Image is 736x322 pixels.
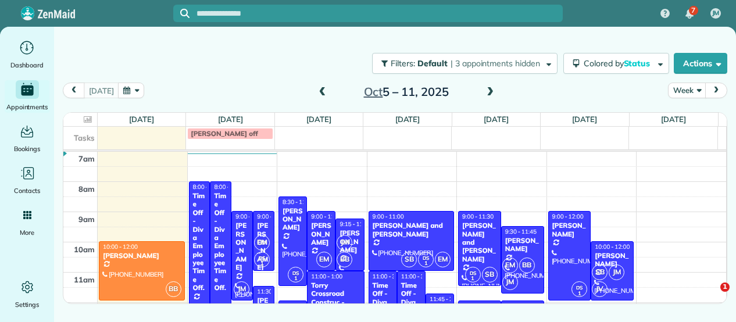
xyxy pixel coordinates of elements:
span: 11:00 - 3:00 [373,273,404,280]
span: EM [435,252,451,267]
div: Time Off - Diva Employee Time Off. [192,192,207,292]
span: BB [166,281,181,297]
span: 9:15 - 11:00 [340,220,371,228]
span: Status [624,58,652,69]
span: Settings [15,299,40,310]
span: 9am [78,214,95,224]
div: 7 unread notifications [677,1,702,27]
button: Focus search [173,9,190,18]
small: 1 [255,258,269,269]
span: 1 [720,282,730,292]
span: EM [254,235,270,251]
span: 9:00 - 11:00 [257,213,288,220]
span: DS [259,255,265,261]
span: Contacts [14,185,40,196]
button: [DATE] [84,83,119,98]
span: 8am [78,184,95,194]
span: JM [712,9,720,18]
span: SB [482,267,498,282]
div: [PERSON_NAME] [505,237,541,253]
div: [PERSON_NAME] [552,221,588,238]
span: 11:30 - 2:30 [257,288,288,295]
span: Default [417,58,448,69]
a: [DATE] [484,115,509,124]
span: 9:00 - 11:00 [373,213,404,220]
span: 9:00 - 12:00 [235,213,267,220]
iframe: Intercom live chat [696,282,724,310]
span: EM [502,257,518,273]
button: Week [668,83,706,98]
span: DS [470,270,476,276]
span: Filters: [391,58,415,69]
a: Contacts [5,164,49,196]
span: 11am [74,275,95,284]
a: [DATE] [129,115,154,124]
span: 8:00 - 3:00 [193,183,221,191]
span: BB [337,252,352,267]
span: 9:00 - 11:30 [462,213,494,220]
small: 1 [419,258,433,269]
span: 8:00 - 3:00 [214,183,242,191]
span: SB [592,264,608,280]
span: 9:30 - 11:45 [505,228,537,235]
div: [PERSON_NAME] [310,221,332,246]
span: EM [316,252,332,267]
svg: Focus search [180,9,190,18]
a: Appointments [5,80,49,113]
div: [PERSON_NAME] [594,252,630,269]
a: Dashboard [5,38,49,71]
small: 1 [466,273,480,284]
span: 10:00 - 12:00 [103,243,138,251]
span: 11:00 - 1:00 [311,273,342,280]
span: Colored by [584,58,654,69]
a: Settings [5,278,49,310]
button: prev [63,83,85,98]
span: 9:00 - 11:00 [311,213,342,220]
span: JM [234,281,249,297]
span: JM [502,274,518,290]
span: | 3 appointments hidden [451,58,540,69]
span: 12:00 - 2:00 [283,302,314,310]
span: Oct [364,84,383,99]
span: Appointments [6,101,48,113]
span: DS [576,284,583,291]
a: [DATE] [395,115,420,124]
div: [PERSON_NAME] [282,207,303,232]
span: Dashboard [10,59,44,71]
a: [DATE] [661,115,686,124]
button: next [705,83,727,98]
span: SB [401,252,417,267]
span: 9:00 - 12:00 [552,213,584,220]
span: Bookings [14,143,41,155]
span: More [20,227,34,238]
span: 11:45 - 2:45 [430,295,461,303]
h2: 5 – 11, 2025 [334,85,479,98]
small: 1 [288,273,303,284]
button: Filters: Default | 3 appointments hidden [372,53,558,74]
span: [PERSON_NAME] off [191,129,258,138]
a: [DATE] [218,115,243,124]
div: [PERSON_NAME] and [PERSON_NAME] [462,221,498,263]
span: 8:30 - 11:30 [283,198,314,206]
span: 12:00 - 1:45 [505,302,537,310]
span: 10:00 - 12:00 [595,243,630,251]
span: JM [609,264,624,280]
a: [DATE] [306,115,331,124]
span: 7 [691,6,695,15]
div: [PERSON_NAME] and [PERSON_NAME] [372,221,451,238]
small: 1 [572,288,587,299]
a: [DATE] [572,115,597,124]
span: DS [423,255,429,261]
button: Colored byStatus [563,53,669,74]
span: DS [292,270,299,276]
span: 12:00 - 2:00 [462,302,494,310]
button: Actions [674,53,727,74]
div: Time Off - Diva Employee Time Off. [213,192,228,292]
span: JM [337,235,352,251]
span: BB [519,257,535,273]
span: JV [592,281,608,297]
a: Bookings [5,122,49,155]
a: Filters: Default | 3 appointments hidden [366,53,558,74]
span: 7am [78,154,95,163]
div: [PERSON_NAME] [235,221,249,271]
